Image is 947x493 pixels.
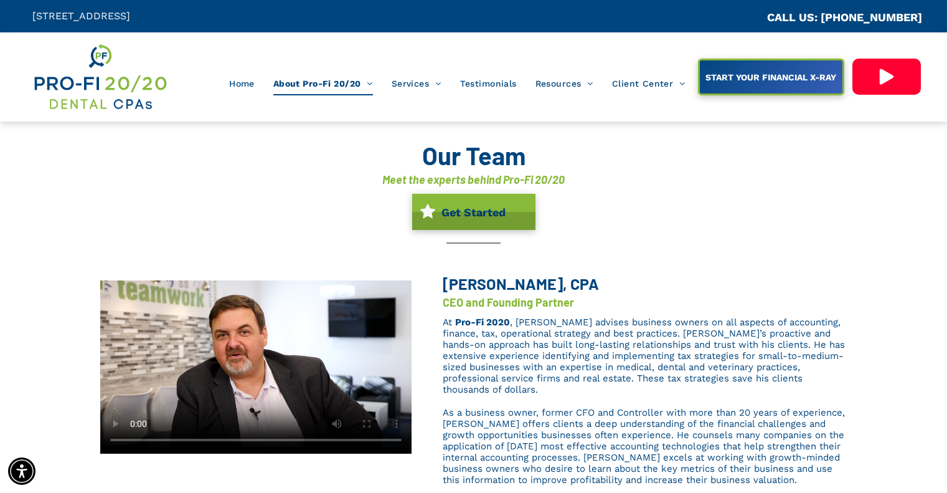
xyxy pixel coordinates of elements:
[412,194,535,230] a: Get Started
[32,10,130,22] span: [STREET_ADDRESS]
[451,72,526,95] a: Testimonials
[455,317,510,328] a: Pro-Fi 2020
[443,317,452,328] span: At
[526,72,603,95] a: Resources
[264,72,382,95] a: About Pro-Fi 20/20
[8,457,35,485] div: Accessibility Menu
[443,274,599,293] span: [PERSON_NAME], CPA
[443,407,845,486] span: As a business owner, former CFO and Controller with more than 20 years of experience, [PERSON_NAM...
[603,72,695,95] a: Client Center
[443,295,574,309] font: CEO and Founding Partner
[437,199,510,225] span: Get Started
[714,12,767,24] span: CA::CALLC
[220,72,264,95] a: Home
[701,66,841,89] span: START YOUR FINANCIAL X-RAY
[698,59,844,95] a: START YOUR FINANCIAL X-RAY
[422,140,525,170] font: Our Team
[443,317,845,395] span: , [PERSON_NAME] advises business owners on all aspects of accounting, finance, tax, operational s...
[32,42,167,112] img: Get Dental CPA Consulting, Bookkeeping, & Bank Loans
[382,173,565,186] font: Meet the experts behind Pro-Fi 20/20
[382,72,451,95] a: Services
[767,11,922,24] a: CALL US: [PHONE_NUMBER]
